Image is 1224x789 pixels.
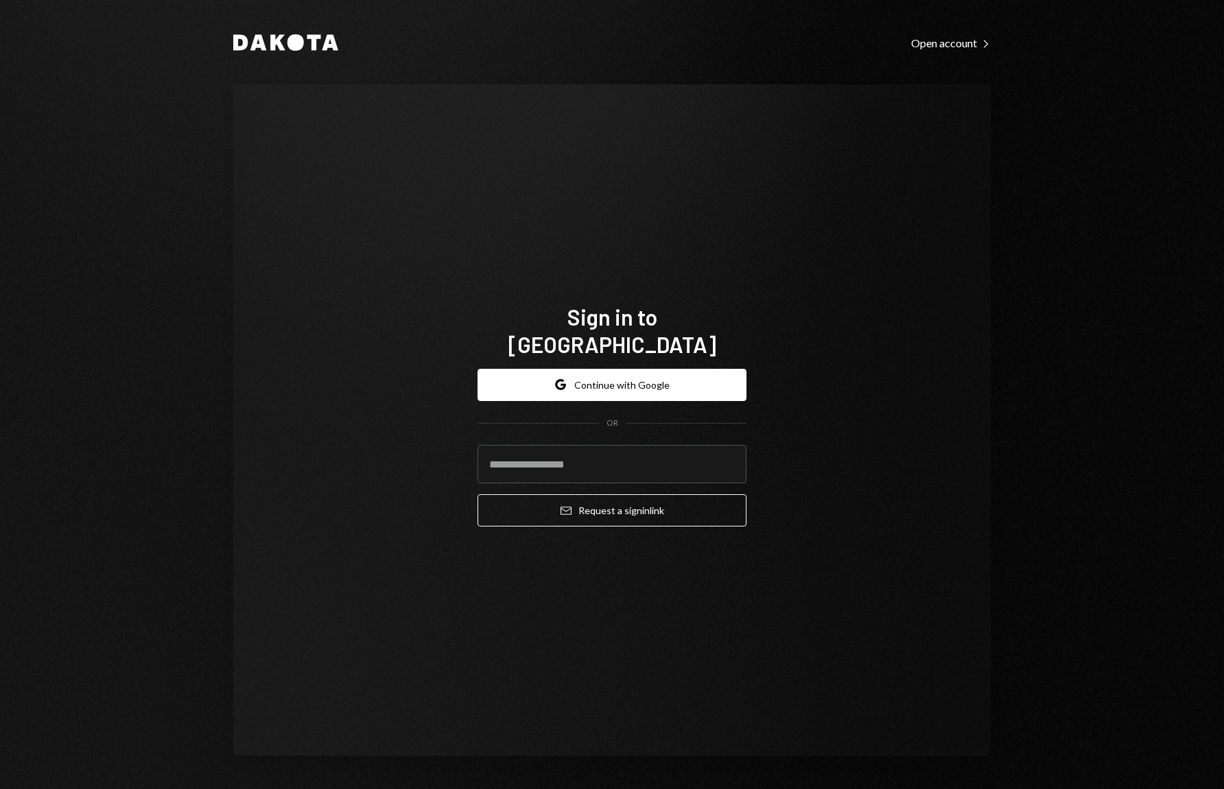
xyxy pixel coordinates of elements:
[607,417,618,429] div: OR
[911,35,991,50] a: Open account
[478,494,746,526] button: Request a signinlink
[911,36,991,50] div: Open account
[478,369,746,401] button: Continue with Google
[478,303,746,358] h1: Sign in to [GEOGRAPHIC_DATA]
